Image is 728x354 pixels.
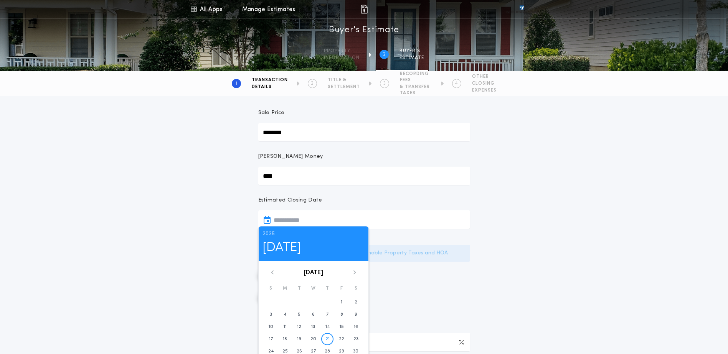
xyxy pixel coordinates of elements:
p: Estimated Closing Date [258,197,470,204]
div: W [306,284,320,293]
time: 10 [269,324,273,330]
h1: [DATE] [262,238,365,257]
span: Property [324,48,360,54]
img: img [360,5,369,14]
h2: 4 [455,80,458,87]
button: 13 [307,321,319,333]
p: 2025 [262,230,365,238]
button: 16 [350,321,362,333]
button: 17 [265,333,277,345]
p: [PERSON_NAME] Money [258,153,323,161]
button: 15 [335,321,348,333]
span: EXPENSES [472,87,497,93]
div: T [320,284,335,293]
span: RECORDING FEES [400,71,432,83]
button: 12 [293,321,305,333]
input: [PERSON_NAME] Money [258,167,470,185]
button: 4 [279,308,291,321]
time: 17 [269,336,273,342]
button: 9 [350,308,362,321]
div: F [335,284,349,293]
h2: 2 [383,51,386,57]
time: 20 [310,336,316,342]
span: information [324,55,360,61]
time: 6 [312,311,315,318]
time: 1 [341,299,342,305]
span: TRANSACTION [252,77,288,83]
time: 22 [339,336,344,342]
div: S [349,284,363,293]
time: 14 [325,324,330,330]
h1: Buyer's Estimate [329,24,399,36]
span: TITLE & [328,77,360,83]
time: 5 [298,311,300,318]
time: 18 [283,336,287,342]
button: 14 [321,321,333,333]
span: DETAILS [252,84,288,90]
span: ESTIMATE [399,55,424,61]
button: 1 [335,296,348,308]
time: 8 [340,311,343,318]
time: 19 [297,336,301,342]
h2: 2 [311,80,314,87]
button: 22 [335,333,348,345]
time: 13 [311,324,315,330]
span: OTHER [472,74,497,80]
time: 2 [355,299,357,305]
button: 19 [293,333,305,345]
time: 4 [284,311,286,318]
time: 7 [326,311,329,318]
button: 5 [293,308,305,321]
span: CLOSING [472,80,497,87]
button: 18 [279,333,291,345]
time: 21 [325,336,330,342]
button: 8 [335,308,348,321]
time: 11 [284,324,287,330]
h2: 1 [236,80,237,87]
button: 21 [321,333,333,345]
button: 11 [279,321,291,333]
button: 3 [265,308,277,321]
span: & TRANSFER TAXES [400,84,432,96]
time: 12 [297,324,301,330]
button: 2 [350,296,362,308]
button: 10 [265,321,277,333]
span: BUYER'S [399,48,424,54]
button: 20 [307,333,319,345]
time: 23 [353,336,358,342]
input: Sale Price [258,123,470,141]
button: 7 [321,308,333,321]
div: S [264,284,278,293]
time: 15 [340,324,344,330]
button: 6 [307,308,319,321]
h2: 3 [383,80,386,87]
img: vs-icon [505,5,538,13]
div: T [292,284,306,293]
div: M [278,284,292,293]
button: 23 [350,333,362,345]
time: 9 [355,311,357,318]
time: 3 [270,311,272,318]
span: SETTLEMENT [328,84,360,90]
p: Sale Price [258,109,285,117]
time: 16 [354,324,358,330]
button: [DATE] [304,268,323,277]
